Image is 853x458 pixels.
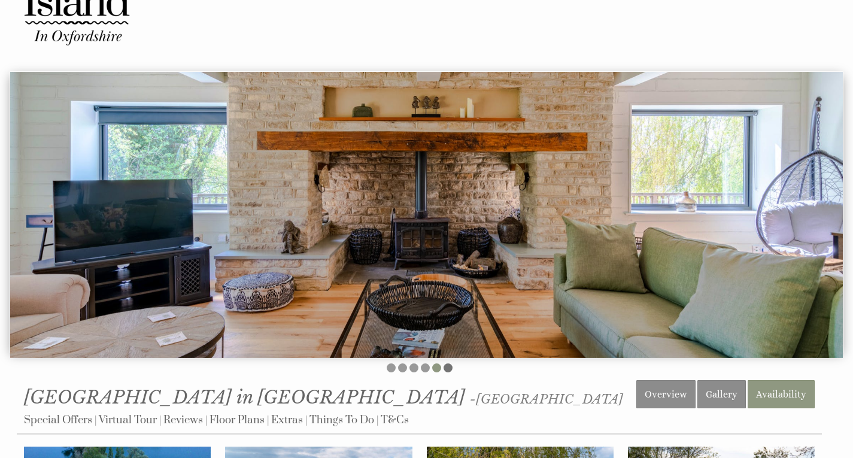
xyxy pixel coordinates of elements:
[748,380,815,408] a: Availability
[697,380,746,408] a: Gallery
[210,413,265,427] a: Floor Plans
[99,413,157,427] a: Virtual Tour
[470,392,623,407] span: -
[309,413,374,427] a: Things To Do
[271,413,303,427] a: Extras
[636,380,696,408] a: Overview
[24,413,92,427] a: Special Offers
[24,386,470,408] a: [GEOGRAPHIC_DATA] in [GEOGRAPHIC_DATA]
[476,392,623,407] a: [GEOGRAPHIC_DATA]
[381,413,409,427] a: T&Cs
[163,413,203,427] a: Reviews
[24,386,465,408] span: [GEOGRAPHIC_DATA] in [GEOGRAPHIC_DATA]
